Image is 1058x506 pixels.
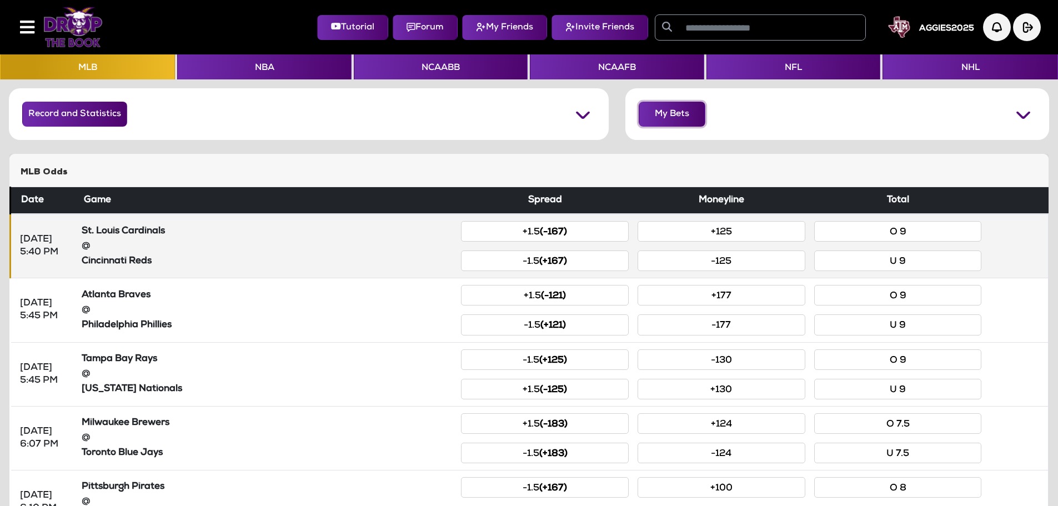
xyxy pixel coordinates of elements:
[77,187,457,214] th: Game
[919,24,974,34] h5: AGGIES2025
[810,187,986,214] th: Total
[814,379,982,399] button: U 9
[82,304,453,317] div: @
[814,285,982,305] button: O 9
[540,420,568,429] small: (-183)
[354,54,528,79] button: NCAABB
[638,285,805,305] button: +177
[317,15,388,40] button: Tutorial
[541,292,566,301] small: (-121)
[638,379,805,399] button: +130
[393,15,458,40] button: Forum
[21,167,1037,178] h5: MLB Odds
[814,443,982,463] button: U 7.5
[638,477,805,498] button: +100
[539,356,567,365] small: (+125)
[540,385,567,395] small: (-125)
[814,314,982,335] button: U 9
[983,13,1011,41] img: Notification
[638,413,805,434] button: +124
[177,54,351,79] button: NBA
[461,443,629,463] button: -1.5(+183)
[633,187,810,214] th: Moneyline
[43,7,103,47] img: Logo
[461,251,629,271] button: -1.5(+167)
[461,314,629,335] button: -1.5(+121)
[814,349,982,370] button: O 9
[461,349,629,370] button: -1.5(+125)
[539,449,568,459] small: (+183)
[461,379,629,399] button: +1.5(-125)
[22,102,127,127] button: Record and Statistics
[82,482,164,492] strong: Pittsburgh Pirates
[814,477,982,498] button: O 8
[638,314,805,335] button: -177
[82,432,453,444] div: @
[814,251,982,271] button: U 9
[530,54,704,79] button: NCAAFB
[638,443,805,463] button: -124
[539,484,567,493] small: (+167)
[540,321,566,330] small: (+121)
[82,448,163,458] strong: Toronto Blue Jays
[888,16,910,38] img: User
[82,418,169,428] strong: Milwaukee Brewers
[11,187,77,214] th: Date
[20,297,68,323] div: [DATE] 5:45 PM
[82,354,157,364] strong: Tampa Bay Rays
[539,257,567,267] small: (+167)
[82,290,151,300] strong: Atlanta Braves
[706,54,880,79] button: NFL
[461,285,629,305] button: +1.5(-121)
[82,384,182,394] strong: [US_STATE] Nationals
[814,413,982,434] button: O 7.5
[82,240,453,253] div: @
[20,233,68,259] div: [DATE] 5:40 PM
[461,477,629,498] button: -1.5(+167)
[882,54,1057,79] button: NHL
[638,221,805,242] button: +125
[82,227,165,236] strong: St. Louis Cardinals
[82,368,453,380] div: @
[461,221,629,242] button: +1.5(-167)
[540,228,567,237] small: (-167)
[457,187,633,214] th: Spread
[20,362,68,387] div: [DATE] 5:45 PM
[551,15,648,40] button: Invite Friends
[814,221,982,242] button: O 9
[638,251,805,271] button: -125
[82,257,152,266] strong: Cincinnati Reds
[638,349,805,370] button: -130
[462,15,547,40] button: My Friends
[461,413,629,434] button: +1.5(-183)
[20,425,68,451] div: [DATE] 6:07 PM
[639,102,705,127] button: My Bets
[82,320,172,330] strong: Philadelphia Phillies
